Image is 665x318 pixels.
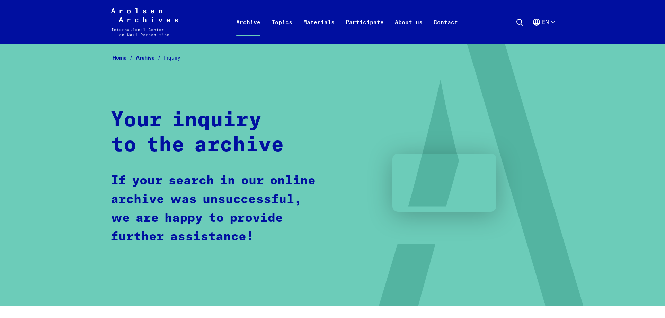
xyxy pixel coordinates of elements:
[532,18,554,43] button: English, language selection
[266,17,298,44] a: Topics
[231,8,463,36] nav: Primary
[112,54,136,61] a: Home
[136,54,164,61] a: Archive
[340,17,389,44] a: Participate
[428,17,463,44] a: Contact
[111,172,320,246] p: If your search in our online archive was unsuccessful, we are happy to provide further assistance!
[111,53,554,63] nav: Breadcrumb
[389,17,428,44] a: About us
[231,17,266,44] a: Archive
[111,110,284,156] strong: Your inquiry to the archive
[298,17,340,44] a: Materials
[164,54,180,61] span: Inquiry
